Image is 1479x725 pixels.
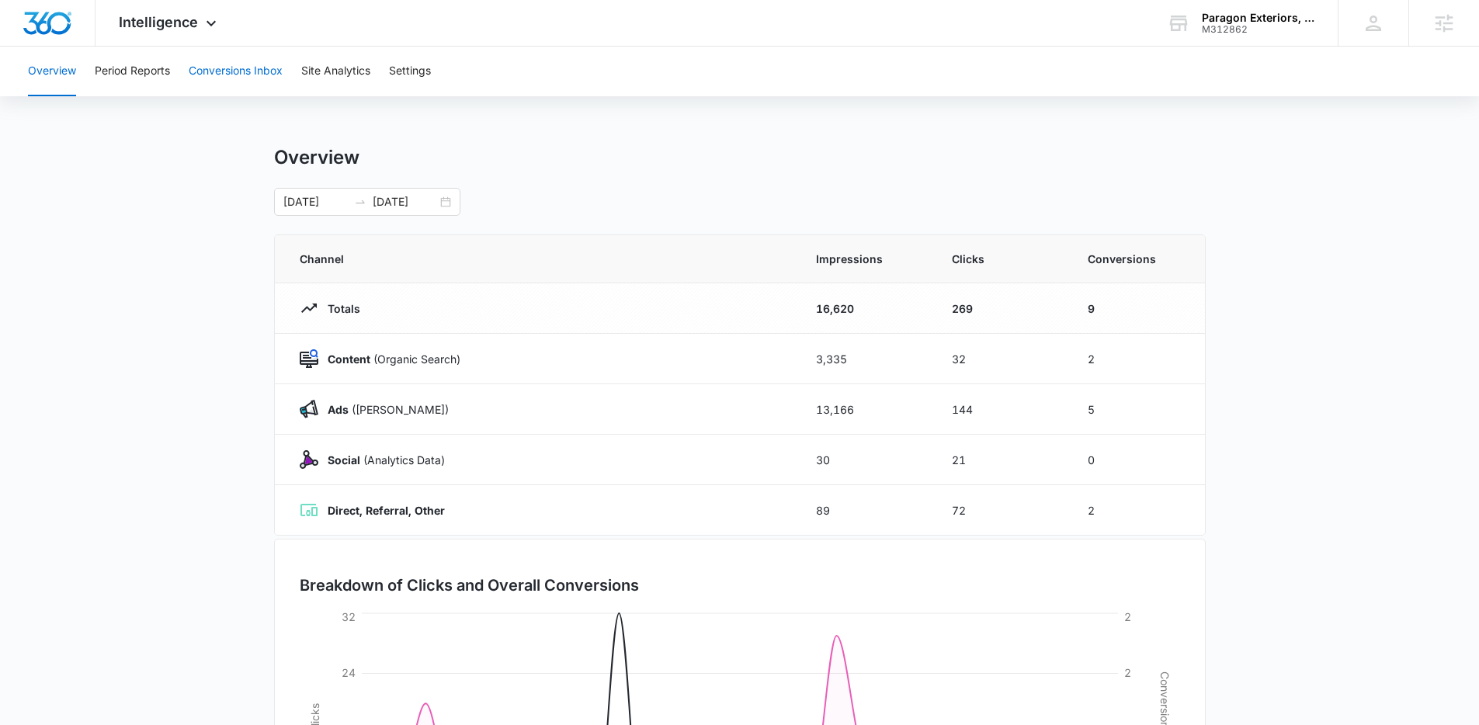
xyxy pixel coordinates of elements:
button: Conversions Inbox [189,47,283,96]
span: Clicks [952,251,1050,267]
img: Content [300,349,318,368]
tspan: 24 [342,666,356,679]
button: Settings [389,47,431,96]
td: 30 [797,435,933,485]
div: account name [1202,12,1315,24]
span: to [354,196,366,208]
td: 32 [933,334,1069,384]
img: Ads [300,400,318,418]
h1: Overview [274,146,359,169]
td: 13,166 [797,384,933,435]
td: 72 [933,485,1069,536]
tspan: 2 [1124,666,1131,679]
td: 269 [933,283,1069,334]
td: 21 [933,435,1069,485]
strong: Content [328,352,370,366]
tspan: 2 [1124,610,1131,623]
button: Site Analytics [301,47,370,96]
span: Channel [300,251,779,267]
span: Conversions [1088,251,1180,267]
strong: Direct, Referral, Other [328,504,445,517]
p: Totals [318,300,360,317]
td: 9 [1069,283,1205,334]
p: ([PERSON_NAME]) [318,401,449,418]
td: 5 [1069,384,1205,435]
span: swap-right [354,196,366,208]
h3: Breakdown of Clicks and Overall Conversions [300,574,639,597]
button: Overview [28,47,76,96]
td: 3,335 [797,334,933,384]
td: 2 [1069,485,1205,536]
span: Intelligence [119,14,198,30]
img: Social [300,450,318,469]
p: (Analytics Data) [318,452,445,468]
strong: Social [328,453,360,467]
div: account id [1202,24,1315,35]
tspan: 32 [342,610,356,623]
strong: Ads [328,403,349,416]
input: Start date [283,193,348,210]
td: 16,620 [797,283,933,334]
span: Impressions [816,251,915,267]
td: 2 [1069,334,1205,384]
td: 89 [797,485,933,536]
button: Period Reports [95,47,170,96]
td: 0 [1069,435,1205,485]
p: (Organic Search) [318,351,460,367]
input: End date [373,193,437,210]
td: 144 [933,384,1069,435]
